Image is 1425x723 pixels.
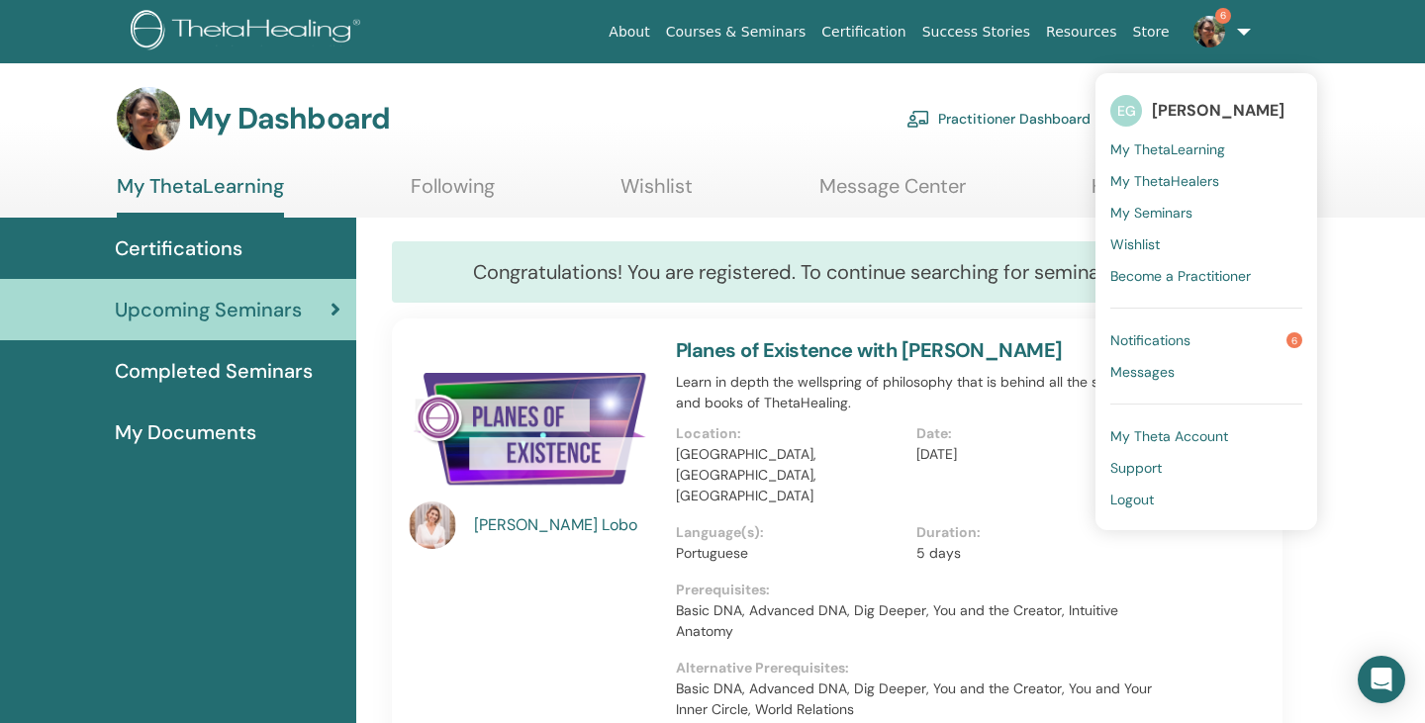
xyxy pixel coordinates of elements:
[676,658,1157,678] p: Alternative Prerequisites :
[676,337,1063,363] a: Planes of Existence with [PERSON_NAME]
[1110,452,1302,484] a: Support
[1095,73,1317,530] ul: 6
[115,233,242,263] span: Certifications
[620,174,693,213] a: Wishlist
[1110,356,1302,388] a: Messages
[676,600,1157,642] p: Basic DNA, Advanced DNA, Dig Deeper, You and the Creator, Intuitive Anatomy
[676,580,1157,600] p: Prerequisites :
[906,110,930,128] img: chalkboard-teacher.svg
[676,522,904,543] p: Language(s) :
[409,501,456,549] img: default.jpg
[1110,140,1225,158] span: My ThetaLearning
[115,356,313,386] span: Completed Seminars
[1110,260,1302,292] a: Become a Practitioner
[676,444,904,506] p: [GEOGRAPHIC_DATA], [GEOGRAPHIC_DATA], [GEOGRAPHIC_DATA]
[1110,204,1192,222] span: My Seminars
[409,338,652,507] img: Planes of Existence
[1110,420,1302,452] a: My Theta Account
[676,543,904,564] p: Portuguese
[1286,332,1302,348] span: 6
[1110,165,1302,197] a: My ThetaHealers
[1038,14,1125,50] a: Resources
[188,101,390,136] h3: My Dashboard
[1110,134,1302,165] a: My ThetaLearning
[115,295,302,324] span: Upcoming Seminars
[1152,100,1284,121] span: [PERSON_NAME]
[914,14,1038,50] a: Success Stories
[392,241,1282,303] div: Congratulations! You are registered. To continue searching for seminars
[601,14,657,50] a: About
[117,174,284,218] a: My ThetaLearning
[1110,95,1142,127] span: EG
[813,14,913,50] a: Certification
[1110,172,1219,190] span: My ThetaHealers
[1110,427,1228,445] span: My Theta Account
[916,423,1145,444] p: Date :
[1110,363,1175,381] span: Messages
[676,372,1157,413] p: Learn in depth the wellspring of philosophy that is behind all the seminars and books of ThetaHea...
[1110,331,1190,349] span: Notifications
[1358,656,1405,703] div: Open Intercom Messenger
[676,678,1157,720] p: Basic DNA, Advanced DNA, Dig Deeper, You and the Creator, You and Your Inner Circle, World Relations
[117,87,180,150] img: default.jpg
[1092,174,1251,213] a: Help & Resources
[916,522,1145,543] p: Duration :
[819,174,966,213] a: Message Center
[916,543,1145,564] p: 5 days
[1110,267,1251,285] span: Become a Practitioner
[1110,484,1302,515] a: Logout
[916,444,1145,465] p: [DATE]
[1193,16,1225,47] img: default.jpg
[1110,228,1302,260] a: Wishlist
[1110,197,1302,228] a: My Seminars
[1125,14,1178,50] a: Store
[1215,8,1231,24] span: 6
[1110,88,1302,134] a: EG[PERSON_NAME]
[474,513,657,537] a: [PERSON_NAME] Lobo
[906,97,1091,140] a: Practitioner Dashboard
[676,423,904,444] p: Location :
[131,10,367,54] img: logo.png
[658,14,814,50] a: Courses & Seminars
[1110,235,1160,253] span: Wishlist
[1110,491,1154,508] span: Logout
[1110,459,1162,477] span: Support
[115,417,256,447] span: My Documents
[1110,324,1302,356] a: Notifications6
[411,174,495,213] a: Following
